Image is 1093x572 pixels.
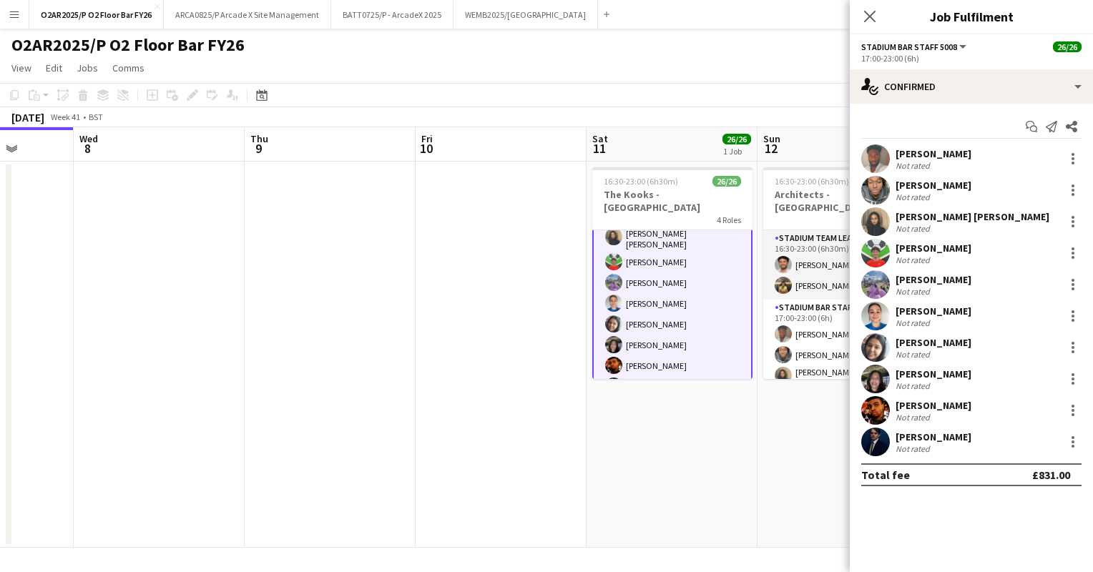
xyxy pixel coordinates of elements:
[763,188,923,214] h3: Architects - [GEOGRAPHIC_DATA]
[896,399,971,412] div: [PERSON_NAME]
[77,140,98,157] span: 8
[250,132,268,145] span: Thu
[11,110,44,124] div: [DATE]
[331,1,454,29] button: BATT0725/P - ArcadeX 2025
[896,192,933,202] div: Not rated
[861,41,957,52] span: Stadium Bar Staff 5008
[896,223,933,234] div: Not rated
[763,132,780,145] span: Sun
[896,210,1049,223] div: [PERSON_NAME] [PERSON_NAME]
[722,134,751,144] span: 26/26
[164,1,331,29] button: ARCA0825/P Arcade X Site Management
[723,146,750,157] div: 1 Job
[454,1,598,29] button: WEMB2025/[GEOGRAPHIC_DATA]
[1053,41,1082,52] span: 26/26
[79,132,98,145] span: Wed
[112,61,144,74] span: Comms
[763,167,923,379] app-job-card: 16:30-23:00 (6h30m)21/28Architects - [GEOGRAPHIC_DATA]4 RolesStadium Team Leader 50062/216:30-23:...
[89,112,103,122] div: BST
[896,255,933,265] div: Not rated
[604,176,678,187] span: 16:30-23:00 (6h30m)
[861,468,910,482] div: Total fee
[850,7,1093,26] h3: Job Fulfilment
[896,160,933,171] div: Not rated
[896,380,933,391] div: Not rated
[40,59,68,77] a: Edit
[71,59,104,77] a: Jobs
[712,176,741,187] span: 26/26
[896,147,971,160] div: [PERSON_NAME]
[896,443,933,454] div: Not rated
[896,273,971,286] div: [PERSON_NAME]
[761,140,780,157] span: 12
[11,61,31,74] span: View
[896,305,971,317] div: [PERSON_NAME]
[896,430,971,443] div: [PERSON_NAME]
[896,179,971,192] div: [PERSON_NAME]
[861,41,969,52] button: Stadium Bar Staff 5008
[896,336,971,349] div: [PERSON_NAME]
[896,317,933,328] div: Not rated
[717,214,741,225] span: 4 Roles
[590,140,608,157] span: 11
[421,132,433,145] span: Fri
[775,176,849,187] span: 16:30-23:00 (6h30m)
[248,140,268,157] span: 9
[850,69,1093,104] div: Confirmed
[592,132,608,145] span: Sat
[763,300,923,539] app-card-role: Stadium Bar Staff 500810/1017:00-23:00 (6h)[PERSON_NAME][PERSON_NAME][PERSON_NAME] [PERSON_NAME]
[6,59,37,77] a: View
[29,1,164,29] button: O2AR2025/P O2 Floor Bar FY26
[592,188,753,214] h3: The Kooks - [GEOGRAPHIC_DATA]
[896,368,971,380] div: [PERSON_NAME]
[77,61,98,74] span: Jobs
[47,112,83,122] span: Week 41
[1032,468,1070,482] div: £831.00
[592,167,753,379] app-job-card: 16:30-23:00 (6h30m)26/26The Kooks - [GEOGRAPHIC_DATA]4 RolesStadium Bar Staff 500810/1017:00-23:0...
[896,349,933,360] div: Not rated
[896,242,971,255] div: [PERSON_NAME]
[107,59,150,77] a: Comms
[763,230,923,300] app-card-role: Stadium Team Leader 50062/216:30-23:00 (6h30m)[PERSON_NAME][PERSON_NAME]
[46,61,62,74] span: Edit
[861,53,1082,64] div: 17:00-23:00 (6h)
[419,140,433,157] span: 10
[896,412,933,423] div: Not rated
[896,286,933,297] div: Not rated
[592,159,753,402] app-card-role: Stadium Bar Staff 500810/1017:00-23:00 (6h)[PERSON_NAME][PERSON_NAME][PERSON_NAME] [PERSON_NAME][...
[11,34,245,56] h1: O2AR2025/P O2 Floor Bar FY26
